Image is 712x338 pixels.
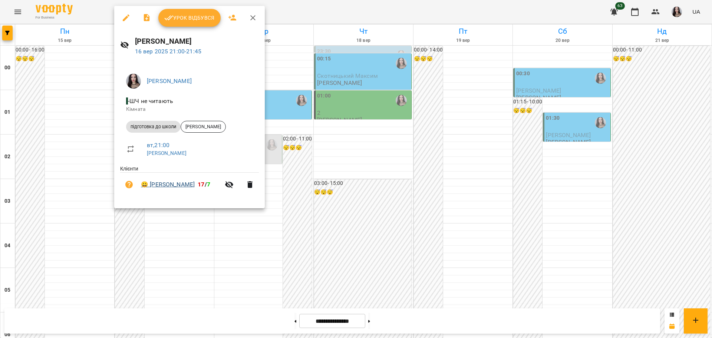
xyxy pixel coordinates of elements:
[126,74,141,89] img: 23d2127efeede578f11da5c146792859.jpg
[198,181,204,188] span: 17
[198,181,210,188] b: /
[181,123,225,130] span: [PERSON_NAME]
[207,181,210,188] span: 7
[120,176,138,193] button: Візит ще не сплачено. Додати оплату?
[120,165,259,199] ul: Клієнти
[135,36,259,47] h6: [PERSON_NAME]
[141,180,195,189] a: 😀 [PERSON_NAME]
[126,97,175,105] span: - ШЧ не читають
[147,150,187,156] a: [PERSON_NAME]
[126,123,181,130] span: підготовка до школи
[181,121,226,133] div: [PERSON_NAME]
[147,77,192,84] a: [PERSON_NAME]
[164,13,215,22] span: Урок відбувся
[147,142,169,149] a: вт , 21:00
[135,48,201,55] a: 16 вер 2025 21:00-21:45
[158,9,221,27] button: Урок відбувся
[126,106,253,113] p: Кімната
